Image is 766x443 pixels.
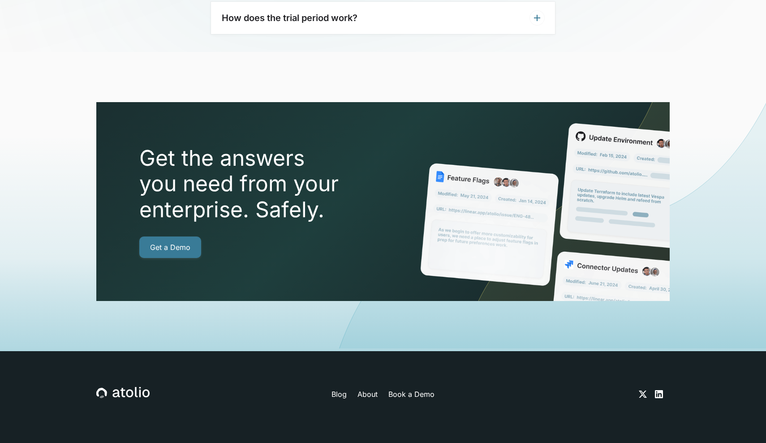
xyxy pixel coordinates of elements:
a: Blog [331,389,347,400]
iframe: Chat Widget [721,400,766,443]
a: About [357,389,378,400]
h2: Get the answers you need from your enterprise. Safely. [139,145,390,223]
a: Get a Demo [139,237,201,258]
h3: How does the trial period work? [222,13,357,23]
a: Book a Demo [388,389,435,400]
